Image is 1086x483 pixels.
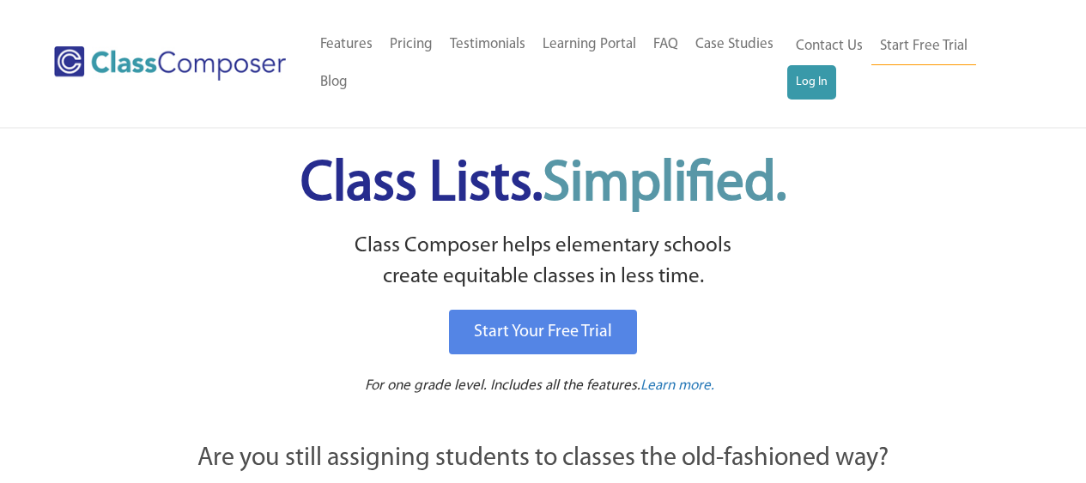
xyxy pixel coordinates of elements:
[312,26,787,101] nav: Header Menu
[640,378,714,393] span: Learn more.
[381,26,441,63] a: Pricing
[312,63,356,101] a: Blog
[787,65,836,100] a: Log In
[543,157,786,213] span: Simplified.
[441,26,534,63] a: Testimonials
[640,376,714,397] a: Learn more.
[103,231,984,293] p: Class Composer helps elementary schools create equitable classes in less time.
[871,27,976,66] a: Start Free Trial
[474,323,612,341] span: Start Your Free Trial
[312,26,381,63] a: Features
[687,26,782,63] a: Case Studies
[54,46,286,81] img: Class Composer
[449,310,637,354] a: Start Your Free Trial
[645,26,687,63] a: FAQ
[365,378,640,393] span: For one grade level. Includes all the features.
[106,440,981,478] p: Are you still assigning students to classes the old-fashioned way?
[300,157,786,213] span: Class Lists.
[787,27,871,65] a: Contact Us
[534,26,645,63] a: Learning Portal
[787,27,1019,100] nav: Header Menu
